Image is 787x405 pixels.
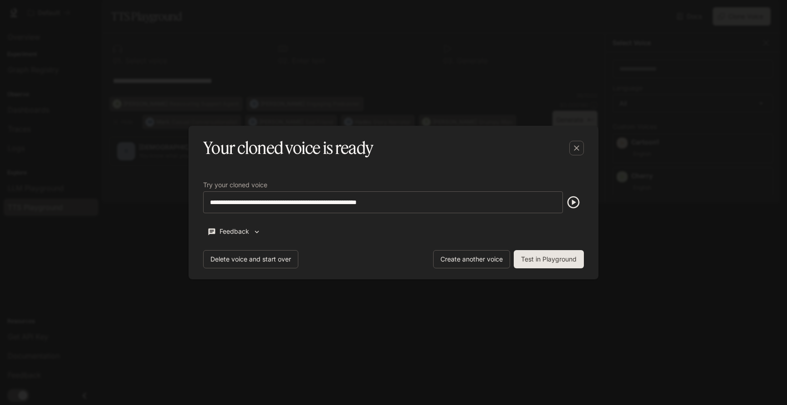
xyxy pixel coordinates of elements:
[203,182,267,188] p: Try your cloned voice
[203,250,298,268] button: Delete voice and start over
[203,224,265,239] button: Feedback
[514,250,584,268] button: Test in Playground
[203,137,373,159] h5: Your cloned voice is ready
[433,250,510,268] button: Create another voice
